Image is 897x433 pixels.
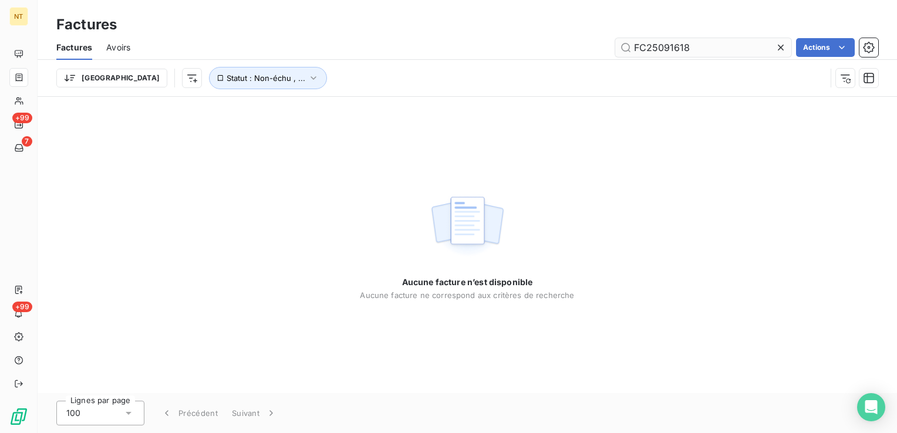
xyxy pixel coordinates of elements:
[154,401,225,425] button: Précédent
[9,7,28,26] div: NT
[22,136,32,147] span: 7
[615,38,791,57] input: Rechercher
[225,401,284,425] button: Suivant
[209,67,327,89] button: Statut : Non-échu , ...
[56,69,167,87] button: [GEOGRAPHIC_DATA]
[796,38,855,57] button: Actions
[12,302,32,312] span: +99
[857,393,885,421] div: Open Intercom Messenger
[360,290,574,300] span: Aucune facture ne correspond aux critères de recherche
[430,190,505,263] img: empty state
[56,14,117,35] h3: Factures
[9,407,28,426] img: Logo LeanPay
[227,73,305,83] span: Statut : Non-échu , ...
[106,42,130,53] span: Avoirs
[66,407,80,419] span: 100
[12,113,32,123] span: +99
[402,276,533,288] span: Aucune facture n’est disponible
[56,42,92,53] span: Factures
